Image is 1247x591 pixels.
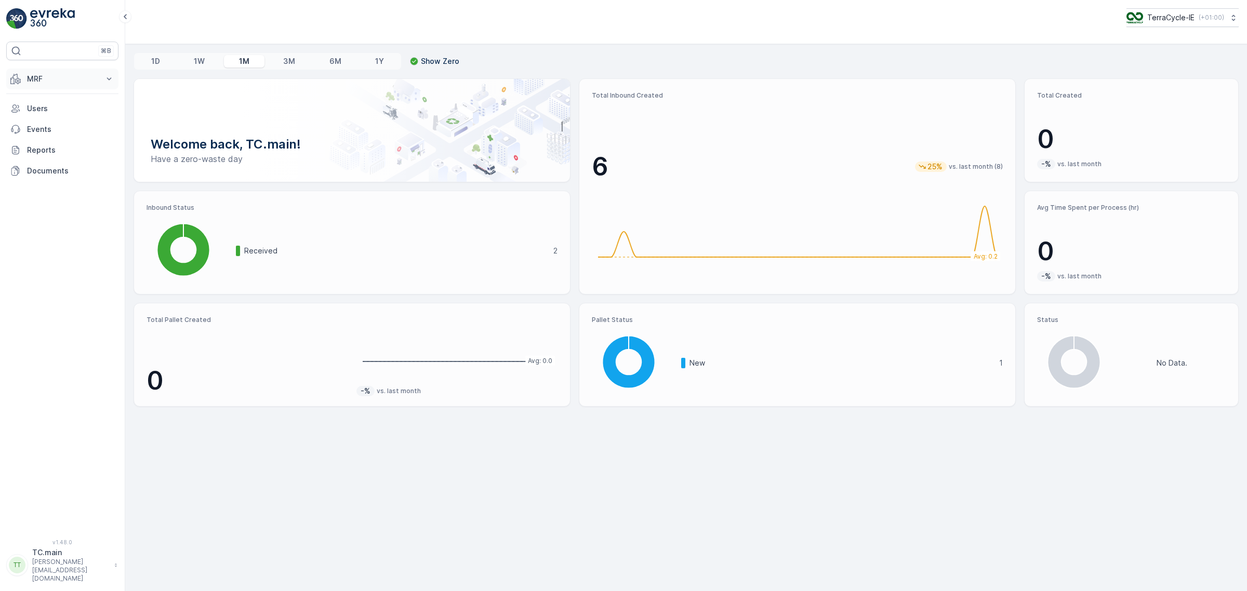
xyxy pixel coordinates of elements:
img: logo [6,8,27,29]
p: 0 [1037,124,1226,155]
p: 1 [999,358,1003,368]
p: No Data. [1157,358,1187,368]
p: Users [27,103,114,114]
p: ( +01:00 ) [1199,14,1224,22]
span: v 1.48.0 [6,539,118,545]
p: Documents [27,166,114,176]
p: Show Zero [421,56,459,66]
p: 6 [592,151,608,182]
p: 1Y [375,56,384,66]
button: MRF [6,69,118,89]
p: Avg Time Spent per Process (hr) [1037,204,1226,212]
img: logo_light-DOdMpM7g.png [30,8,75,29]
p: Received [244,246,547,256]
p: Reports [27,145,114,155]
p: 0 [1037,236,1226,267]
p: TerraCycle-IE [1147,12,1195,23]
p: -% [1040,271,1052,281]
p: Total Created [1037,91,1226,100]
p: vs. last month (8) [949,163,1003,171]
p: vs. last month [1057,160,1102,168]
p: vs. last month [1057,272,1102,280]
a: Events [6,119,118,140]
p: Pallet Status [592,316,1003,324]
div: TT [9,557,25,573]
p: Welcome back, TC.main! [151,136,553,153]
p: New [689,358,992,368]
p: MRF [27,74,98,84]
a: Documents [6,160,118,181]
p: Inbound Status [147,204,558,212]
p: ⌘B [101,47,111,55]
p: -% [1040,159,1052,169]
p: 25% [926,162,944,172]
a: Reports [6,140,118,160]
p: Have a zero-waste day [151,153,553,165]
button: TTTC.main[PERSON_NAME][EMAIL_ADDRESS][DOMAIN_NAME] [6,547,118,583]
p: 3M [283,56,295,66]
p: 0 [147,365,348,396]
p: 6M [329,56,341,66]
p: 1M [239,56,249,66]
p: 2 [553,246,558,256]
p: Events [27,124,114,135]
p: Status [1037,316,1226,324]
a: Users [6,98,118,119]
img: TC_CKGxpWm.png [1126,12,1143,23]
p: -% [360,386,372,396]
p: Total Inbound Created [592,91,1003,100]
p: TC.main [32,547,109,558]
button: TerraCycle-IE(+01:00) [1126,8,1239,27]
p: 1W [194,56,205,66]
p: [PERSON_NAME][EMAIL_ADDRESS][DOMAIN_NAME] [32,558,109,583]
p: 1D [151,56,160,66]
p: vs. last month [377,387,421,395]
p: Total Pallet Created [147,316,348,324]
